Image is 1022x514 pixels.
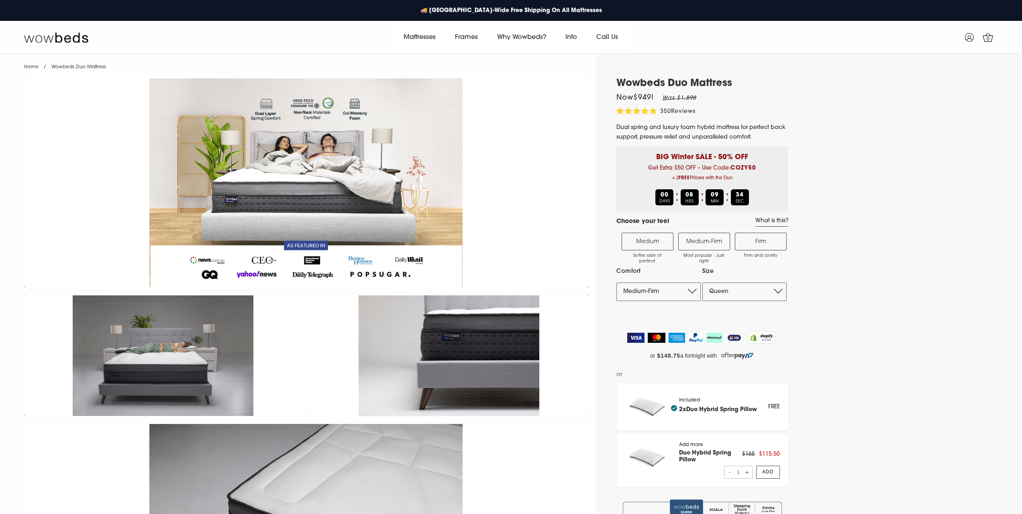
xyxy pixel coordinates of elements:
span: Dual spring and luxury foam hybrid mattress for perfect back support, pressure relief and unparal... [616,125,785,140]
span: or [616,370,622,380]
div: Included [679,397,757,416]
span: $115.50 [759,451,780,457]
span: 350 [660,109,671,115]
span: Wowbeds Duo Mattress [51,65,106,70]
span: Get Extra $50 OFF – Use Code: [622,165,782,183]
a: Duo Hybrid Spring Pillow [679,450,731,463]
h4: 2x [671,405,757,413]
b: 08 [685,192,694,198]
nav: breadcrumbs [24,54,106,74]
span: + [745,467,749,478]
a: Call Us [587,26,628,49]
b: COZY50 [730,165,756,171]
h1: Wowbeds Duo Mattress [616,78,788,90]
strong: $148.75 [657,352,680,359]
b: FREE [679,176,690,180]
p: BIG Winter SALE - 50% OFF [622,146,782,163]
div: DAYS [655,189,673,205]
a: Why Wowbeds? [488,26,556,49]
b: 00 [661,192,669,198]
span: - [728,467,732,478]
em: Was $1,898 [662,95,697,101]
div: HRS [681,189,699,205]
a: Duo Hybrid Spring Pillow [686,407,757,413]
a: Add [756,466,780,479]
span: 0 [984,35,992,43]
a: Info [556,26,587,49]
img: pillow_140x.png [625,442,671,473]
a: 🚚 [GEOGRAPHIC_DATA]-Wide Free Shipping On All Mattresses [416,2,606,19]
img: PayPal Logo [688,333,704,343]
div: FREE [768,402,780,412]
a: Frames [445,26,488,49]
a: 0 [978,27,998,47]
img: ZipPay Logo [726,333,743,343]
span: Now $949 ! [616,94,654,102]
h4: Choose your feel [616,217,669,227]
a: What is this? [755,217,788,227]
b: 34 [736,192,744,198]
a: Home [24,65,39,70]
img: MasterCard Logo [648,333,666,343]
span: Reviews [671,109,696,115]
span: Firm and comfy [739,253,782,259]
img: American Express Logo [669,333,685,343]
b: 09 [711,192,719,198]
span: $165 [742,451,755,457]
label: Medium [622,233,673,250]
label: Comfort [616,266,701,276]
img: Wow Beds Logo [24,32,88,43]
img: Visa Logo [627,333,645,343]
div: MIN [706,189,724,205]
span: + 2 Pillows with the Duo [622,173,782,183]
label: Medium-Firm [678,233,730,250]
label: Firm [735,233,787,250]
div: SEC [731,189,749,205]
span: a fortnight with [680,352,717,359]
span: Softer side of perfect [626,253,669,264]
span: / [44,65,46,70]
span: or [650,352,655,359]
a: Mattresses [394,26,445,49]
img: pillow_140x.png [625,391,671,422]
div: Add more [679,442,742,479]
img: Shopify secure badge [748,332,776,344]
label: Size [702,266,787,276]
span: Most popular - Just right [683,253,726,264]
a: or $148.75 a fortnight with [616,350,788,362]
img: AfterPay Logo [706,333,722,343]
